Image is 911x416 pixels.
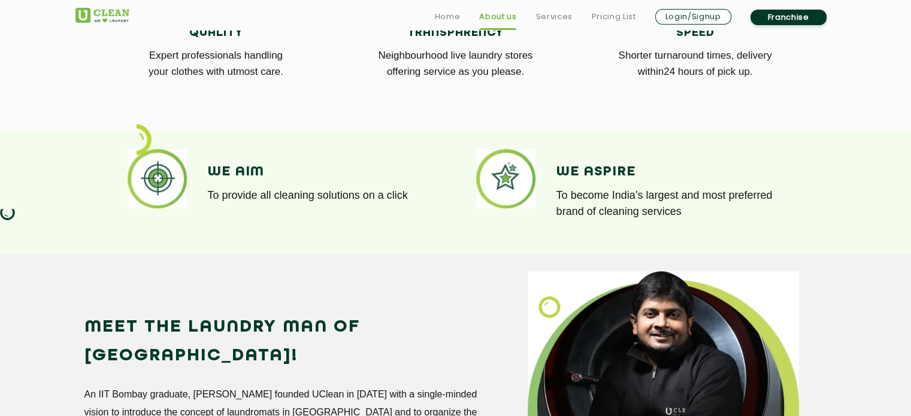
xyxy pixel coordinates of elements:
img: UClean Laundry and Dry Cleaning [75,8,129,23]
h4: Quality [105,26,327,40]
p: Shorter turnaround times, delivery within24 hours of pick up. [585,47,806,80]
a: About us [479,10,516,24]
p: To provide all cleaning solutions on a click [208,187,438,204]
h4: Transparency [345,26,567,40]
a: Services [535,10,572,24]
p: Expert professionals handling your clothes with utmost care. [105,47,327,80]
a: Login/Signup [655,9,731,25]
p: To become India’s largest and most preferred brand of cleaning services [556,187,786,220]
a: Franchise [750,10,827,25]
a: Pricing List [592,10,636,24]
p: Neighbourhood live laundry stores offering service as you please. [345,47,567,80]
h2: Meet the Laundry Man of [GEOGRAPHIC_DATA]! [84,313,480,371]
img: promise_icon_4_11zon.webp [128,149,187,208]
img: icon_2.png [137,124,152,155]
a: Home [435,10,461,24]
img: promise_icon_5_11zon.webp [476,149,535,208]
h4: We Aim [208,164,438,180]
h4: We Aspire [556,164,786,180]
h4: Speed [585,26,806,40]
